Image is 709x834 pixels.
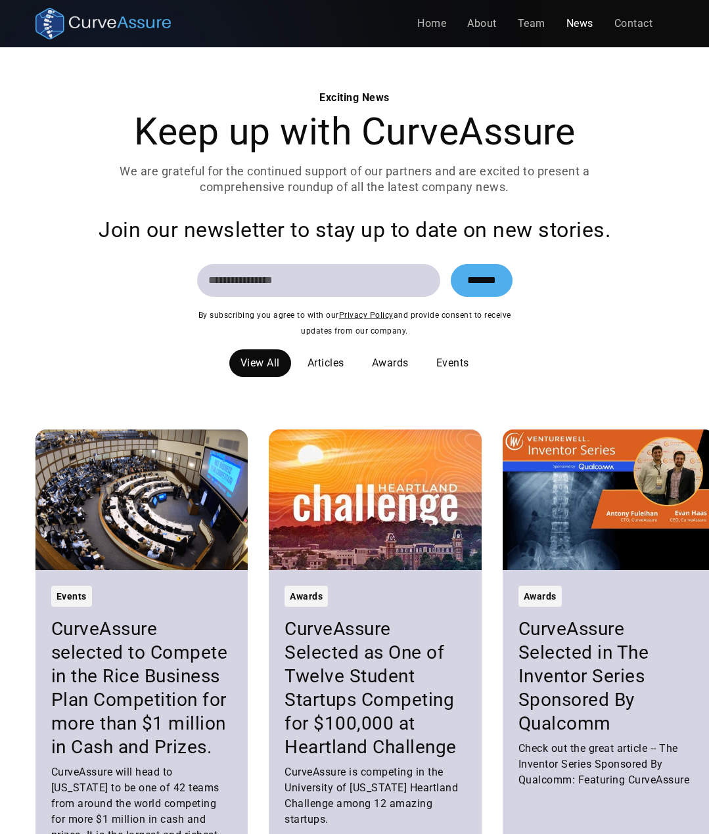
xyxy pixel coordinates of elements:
div: By subscribing you agree to with our and provide consent to receive updates from our company. [197,307,513,339]
a: About [457,11,507,37]
div: Awards [524,588,557,604]
div: Join our newsletter to stay up to date on new stories. [35,217,674,243]
div: Awards [290,588,323,604]
div: Exciting News [103,90,607,106]
form: Email Form [197,264,513,297]
a: home [35,8,171,39]
a: Privacy Policy [339,311,394,320]
a: Team [507,11,556,37]
a: News [556,11,604,37]
a: Home [407,11,457,37]
h3: CurveAssure selected to Compete in the Rice Business Plan Competition for more than $1 million in... [51,617,233,759]
a: View All [229,349,291,377]
div: CurveAssure is competing in the University of [US_STATE] Heartland Challenge among 12 amazing sta... [285,764,466,827]
h3: CurveAssure Selected in The Inventor Series Sponsored By Qualcomm [518,617,700,735]
div: Events [436,355,469,371]
div: View All [240,355,280,371]
a: Events [425,349,480,377]
p: We are grateful for the continued support of our partners and are excited to present a comprehens... [103,164,607,195]
div: Check out the great article -- The Inventor Series Sponsored By Qualcomm: Featuring CurveAssure [518,741,700,788]
a: Awards [361,349,420,377]
h1: Keep up with CurveAssure [103,111,607,153]
div: Articles [308,355,344,371]
a: Articles [296,349,355,377]
a: Contact [604,11,664,37]
h3: CurveAssure Selected as One of Twelve Student Startups Competing for $100,000 at Heartland Challenge [285,617,466,759]
div: Awards [372,355,409,371]
div: Events [57,588,87,604]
